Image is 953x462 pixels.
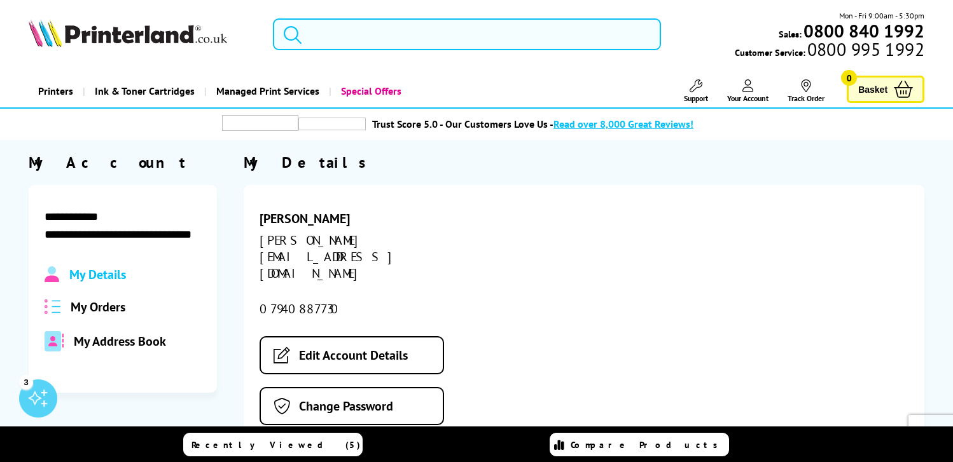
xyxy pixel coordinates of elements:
[244,153,924,172] div: My Details
[45,331,64,351] img: address-book-duotone-solid.svg
[222,115,298,131] img: trustpilot rating
[260,301,474,317] div: 07940887730
[71,299,125,315] span: My Orders
[805,43,924,55] span: 0800 995 1992
[571,439,725,451] span: Compare Products
[204,75,329,107] a: Managed Print Services
[839,10,924,22] span: Mon - Fri 9:00am - 5:30pm
[45,299,61,314] img: all-order.svg
[779,28,802,40] span: Sales:
[19,375,33,389] div: 3
[83,75,204,107] a: Ink & Toner Cartridges
[74,333,166,350] span: My Address Book
[298,118,366,130] img: trustpilot rating
[29,75,83,107] a: Printers
[803,19,924,43] b: 0800 840 1992
[260,387,444,425] a: Change Password
[372,118,693,130] a: Trust Score 5.0 - Our Customers Love Us -Read over 8,000 Great Reviews!
[260,336,444,374] a: Edit Account Details
[788,79,824,103] a: Track Order
[191,439,361,451] span: Recently Viewed (5)
[260,232,474,282] div: [PERSON_NAME][EMAIL_ADDRESS][DOMAIN_NAME]
[727,79,769,103] a: Your Account
[29,153,217,172] div: My Account
[69,266,126,283] span: My Details
[550,433,729,456] a: Compare Products
[183,433,363,456] a: Recently Viewed (5)
[553,118,693,130] span: Read over 8,000 Great Reviews!
[329,75,411,107] a: Special Offers
[727,93,769,103] span: Your Account
[841,70,857,86] span: 0
[684,93,708,103] span: Support
[45,266,59,283] img: Profile.svg
[858,81,887,98] span: Basket
[29,19,257,50] a: Printerland Logo
[847,76,924,103] a: Basket 0
[735,43,924,58] span: Customer Service:
[260,210,474,227] div: [PERSON_NAME]
[95,75,195,107] span: Ink & Toner Cartridges
[684,79,708,103] a: Support
[29,19,227,47] img: Printerland Logo
[802,25,924,37] a: 0800 840 1992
